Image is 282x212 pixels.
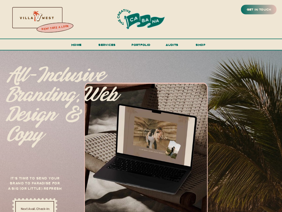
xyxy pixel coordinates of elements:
a: get in touch [246,6,272,13]
a: services [97,41,117,50]
a: portfolio [130,41,152,50]
a: new! take a look [36,23,74,32]
span: services [98,42,115,47]
a: Next Avail. Check-in: [16,206,55,211]
a: shop [189,41,212,49]
a: audits [165,41,179,49]
a: Home [69,41,84,50]
h3: It's time to send your brand to paradise for a big (or little) refresh [7,175,63,193]
p: All-inclusive branding, web design & copy [7,66,119,132]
